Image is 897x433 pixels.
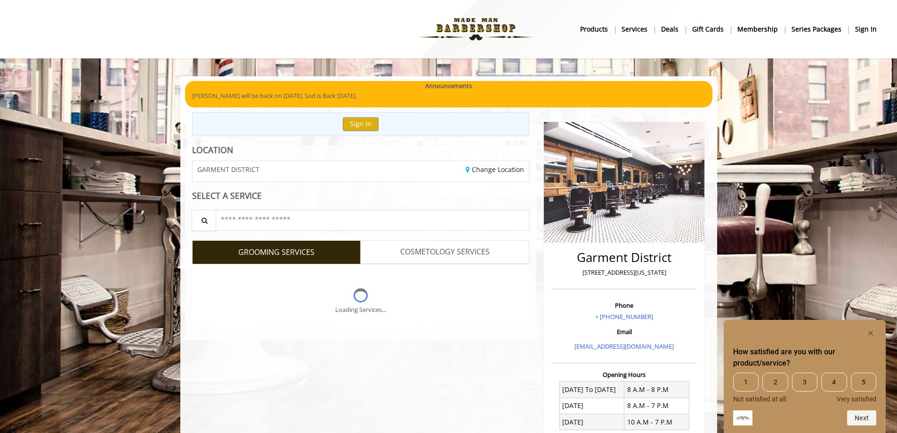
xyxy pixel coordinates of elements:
[851,373,876,392] span: 5
[855,24,877,34] b: sign in
[624,398,689,414] td: 8 A.M - 7 P.M
[661,24,679,34] b: Deals
[733,395,786,403] span: Not satisfied at all
[692,24,724,34] b: gift cards
[865,327,876,339] button: Hide survey
[335,305,386,315] div: Loading Services...
[624,382,689,398] td: 8 A.M - 8 P.M
[411,3,541,55] img: Made Man Barbershop logo
[849,22,883,36] a: sign insign in
[733,346,876,369] h2: How satisfied are you with our product/service? Select an option from 1 to 5, with 1 being Not sa...
[574,342,674,351] a: [EMAIL_ADDRESS][DOMAIN_NAME]
[192,191,530,200] div: SELECT A SERVICE
[821,373,847,392] span: 4
[792,373,817,392] span: 3
[554,328,694,335] h3: Email
[559,382,624,398] td: [DATE] To [DATE]
[238,246,315,259] span: GROOMING SERVICES
[192,210,216,231] button: Service Search
[622,24,647,34] b: Services
[559,414,624,430] td: [DATE]
[192,91,705,101] p: [PERSON_NAME] will be back on [DATE]. Sod is Back [DATE].
[595,312,653,321] a: + [PHONE_NUMBER]
[733,373,876,403] div: How satisfied are you with our product/service? Select an option from 1 to 5, with 1 being Not sa...
[197,166,259,173] span: GARMENT DISTRICT
[655,22,686,36] a: DealsDeals
[731,22,785,36] a: MembershipMembership
[192,144,233,155] b: LOCATION
[792,24,841,34] b: Series packages
[554,268,694,278] p: [STREET_ADDRESS][US_STATE]
[837,395,876,403] span: Very satisfied
[847,410,876,425] button: Next question
[615,22,655,36] a: ServicesServices
[192,264,530,327] div: Grooming services
[400,246,490,258] span: COSMETOLOGY SERVICES
[733,373,759,392] span: 1
[574,22,615,36] a: Productsproducts
[686,22,731,36] a: Gift cardsgift cards
[762,373,788,392] span: 2
[733,327,876,425] div: How satisfied are you with our product/service? Select an option from 1 to 5, with 1 being Not sa...
[425,81,472,91] b: Announcements
[785,22,849,36] a: Series packagesSeries packages
[737,24,778,34] b: Membership
[466,165,524,174] a: Change Location
[559,398,624,414] td: [DATE]
[624,414,689,430] td: 10 A.M - 7 P.M
[554,302,694,309] h3: Phone
[580,24,608,34] b: products
[554,251,694,264] h2: Garment District
[552,371,696,378] h3: Opening Hours
[343,117,379,131] button: Sign In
